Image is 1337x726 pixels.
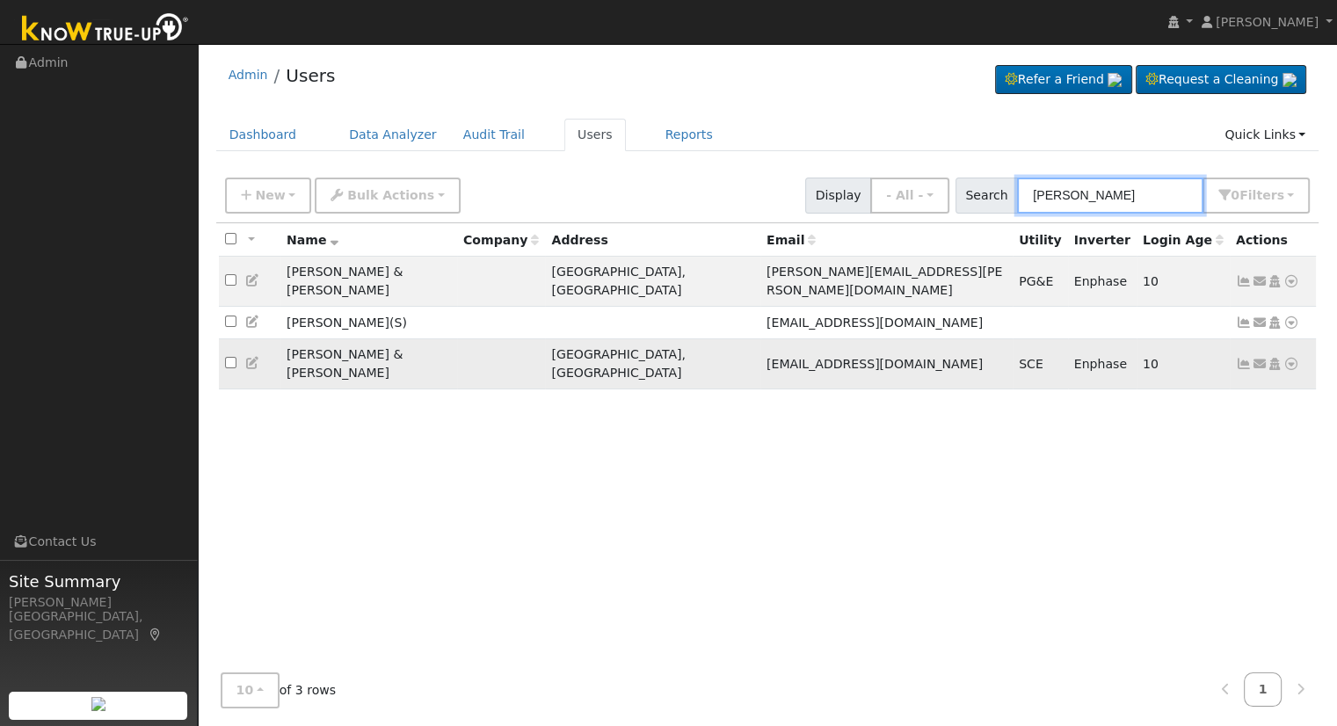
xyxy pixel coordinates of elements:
a: ahsoperations224@yahoo.com [1252,314,1268,332]
div: Address [551,231,753,250]
span: Salesperson [394,316,402,330]
a: Not connected [1236,316,1252,330]
span: [EMAIL_ADDRESS][DOMAIN_NAME] [767,316,983,330]
a: Data Analyzer [336,119,450,151]
a: Other actions [1283,272,1299,291]
td: [PERSON_NAME] & [PERSON_NAME] [280,257,457,307]
span: [PERSON_NAME] [1216,15,1319,29]
span: PG&E [1019,274,1053,288]
span: Display [805,178,871,214]
a: Login As [1267,316,1283,330]
a: Dashboard [216,119,310,151]
a: Audit Trail [450,119,538,151]
span: Bulk Actions [347,188,434,202]
td: [PERSON_NAME] [280,307,457,339]
a: Request a Cleaning [1136,65,1306,95]
button: New [225,178,312,214]
img: retrieve [1108,73,1122,87]
span: Site Summary [9,570,188,593]
td: [GEOGRAPHIC_DATA], [GEOGRAPHIC_DATA] [545,338,759,388]
button: 0Filters [1203,178,1310,214]
a: Refer a Friend [995,65,1132,95]
button: Bulk Actions [315,178,460,214]
span: of 3 rows [221,672,337,708]
button: 10 [221,672,280,708]
span: Days since last login [1143,233,1224,247]
span: Filter [1239,188,1284,202]
a: Quick Links [1211,119,1319,151]
a: Users [564,119,626,151]
span: 08/09/2025 7:29:41 AM [1143,274,1159,288]
a: Show Graph [1236,357,1252,371]
td: [GEOGRAPHIC_DATA], [GEOGRAPHIC_DATA] [545,257,759,307]
a: valerie.cervantez@gmail.com [1252,272,1268,291]
a: Other actions [1283,355,1299,374]
a: Edit User [245,356,261,370]
div: [PERSON_NAME] [9,593,188,612]
a: Login As [1267,274,1283,288]
span: SCE [1019,357,1043,371]
a: Reports [652,119,726,151]
a: 1 [1244,672,1283,707]
span: Search [956,178,1018,214]
td: [PERSON_NAME] & [PERSON_NAME] [280,338,457,388]
div: Actions [1236,231,1310,250]
span: [PERSON_NAME][EMAIL_ADDRESS][PERSON_NAME][DOMAIN_NAME] [767,265,1002,297]
div: Inverter [1074,231,1130,250]
span: Enphase [1074,274,1127,288]
a: Users [286,65,335,86]
input: Search [1017,178,1203,214]
img: retrieve [91,697,105,711]
span: Email [767,233,816,247]
span: Company name [463,233,539,247]
span: Name [287,233,338,247]
img: Know True-Up [13,10,198,49]
span: [EMAIL_ADDRESS][DOMAIN_NAME] [767,357,983,371]
span: 08/09/2025 1:22:19 PM [1143,357,1159,371]
img: retrieve [1283,73,1297,87]
a: Map [148,628,163,642]
a: Other actions [1283,314,1299,332]
div: Utility [1019,231,1062,250]
span: s [1276,188,1283,202]
a: Edit User [245,273,261,287]
a: Login As [1267,357,1283,371]
span: 10 [236,683,254,697]
a: Show Graph [1236,274,1252,288]
a: Edit User [245,315,261,329]
span: New [255,188,285,202]
span: ( ) [389,316,407,330]
span: Enphase [1074,357,1127,371]
div: [GEOGRAPHIC_DATA], [GEOGRAPHIC_DATA] [9,607,188,644]
a: jeannievanryn@comcast.net [1252,355,1268,374]
a: Admin [229,68,268,82]
button: - All - [870,178,949,214]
